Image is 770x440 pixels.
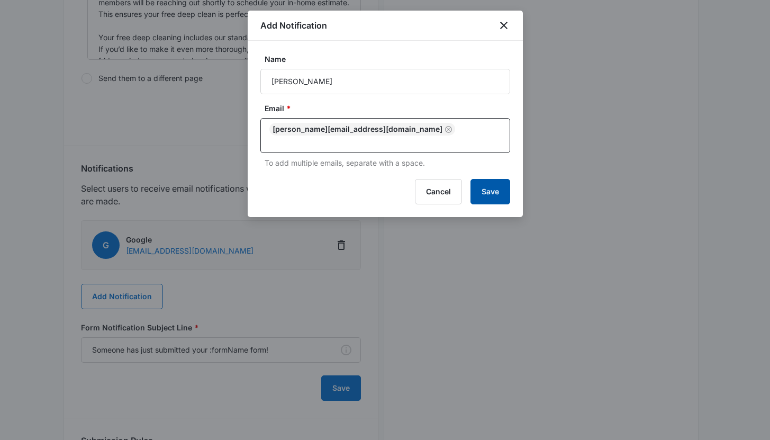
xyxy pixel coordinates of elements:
button: Remove [445,125,452,133]
p: To add multiple emails, separate with a space. [265,157,510,168]
div: [PERSON_NAME][EMAIL_ADDRESS][DOMAIN_NAME] [269,123,455,136]
label: Name [265,53,514,65]
label: Yes [11,267,24,280]
h1: Add Notification [260,19,327,32]
button: Cancel [415,179,462,204]
button: close [497,19,510,32]
button: Save [470,179,510,204]
span: Submit [7,300,33,309]
label: Email [265,103,514,114]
